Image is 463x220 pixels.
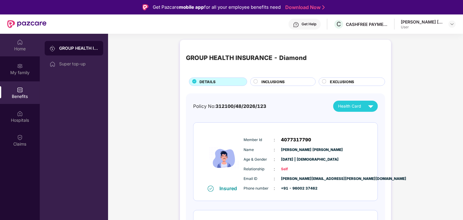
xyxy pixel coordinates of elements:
span: : [274,185,275,192]
span: : [274,156,275,163]
span: EXCLUSIONS [330,79,354,85]
span: Email ID [244,176,274,182]
a: Download Now [285,4,323,11]
div: Insured [220,185,241,191]
div: GROUP HEALTH INSURANCE - Diamond [59,45,98,51]
img: svg+xml;base64,PHN2ZyB3aWR0aD0iMjAiIGhlaWdodD0iMjAiIHZpZXdCb3g9IjAgMCAyMCAyMCIgZmlsbD0ibm9uZSIgeG... [17,63,23,69]
span: DETAILS [200,79,216,85]
span: C [337,20,341,28]
span: Name [244,147,274,153]
img: svg+xml;base64,PHN2ZyBpZD0iSG9zcGl0YWxzIiB4bWxucz0iaHR0cDovL3d3dy53My5vcmcvMjAwMC9zdmciIHdpZHRoPS... [17,111,23,117]
span: : [274,166,275,172]
span: Member Id [244,137,274,143]
span: INCLUSIONS [261,79,285,85]
span: Age & Gender [244,157,274,162]
div: CASHFREE PAYMENTS INDIA PVT. LTD. [346,21,388,27]
span: : [274,137,275,143]
span: Self [281,166,311,172]
img: svg+xml;base64,PHN2ZyBpZD0iSG9tZSIgeG1sbnM9Imh0dHA6Ly93d3cudzMub3JnLzIwMDAvc3ZnIiB3aWR0aD0iMjAiIG... [17,39,23,45]
span: : [274,175,275,182]
div: [PERSON_NAME] [PERSON_NAME] [401,19,443,25]
img: New Pazcare Logo [7,20,46,28]
div: Get Pazcare for all your employee benefits need [153,4,281,11]
div: Get Help [302,22,316,27]
span: [PERSON_NAME][EMAIL_ADDRESS][PERSON_NAME][DOMAIN_NAME] [281,176,311,182]
span: Phone number [244,186,274,191]
span: 4077317790 [281,136,311,143]
img: svg+xml;base64,PHN2ZyB3aWR0aD0iMjAiIGhlaWdodD0iMjAiIHZpZXdCb3g9IjAgMCAyMCAyMCIgZmlsbD0ibm9uZSIgeG... [49,46,56,52]
img: svg+xml;base64,PHN2ZyB4bWxucz0iaHR0cDovL3d3dy53My5vcmcvMjAwMC9zdmciIHZpZXdCb3g9IjAgMCAyNCAyNCIgd2... [366,101,376,112]
img: svg+xml;base64,PHN2ZyBpZD0iSG9tZSIgeG1sbnM9Imh0dHA6Ly93d3cudzMub3JnLzIwMDAvc3ZnIiB3aWR0aD0iMjAiIG... [49,61,56,67]
img: svg+xml;base64,PHN2ZyB4bWxucz0iaHR0cDovL3d3dy53My5vcmcvMjAwMC9zdmciIHdpZHRoPSIxNiIgaGVpZ2h0PSIxNi... [208,186,214,192]
div: User [401,25,443,30]
img: icon [206,132,242,185]
div: Policy No: [193,103,266,110]
strong: mobile app [179,4,204,10]
img: svg+xml;base64,PHN2ZyBpZD0iQ2xhaW0iIHhtbG5zPSJodHRwOi8vd3d3LnczLm9yZy8yMDAwL3N2ZyIgd2lkdGg9IjIwIi... [17,134,23,140]
span: +91 - 96002 37462 [281,186,311,191]
span: [PERSON_NAME] [PERSON_NAME] [281,147,311,153]
div: Super top-up [59,61,98,66]
button: Health Card [333,101,378,112]
img: svg+xml;base64,PHN2ZyBpZD0iSGVscC0zMngzMiIgeG1sbnM9Imh0dHA6Ly93d3cudzMub3JnLzIwMDAvc3ZnIiB3aWR0aD... [293,22,299,28]
span: 312100/48/2026/123 [216,103,266,109]
img: svg+xml;base64,PHN2ZyBpZD0iQmVuZWZpdHMiIHhtbG5zPSJodHRwOi8vd3d3LnczLm9yZy8yMDAwL3N2ZyIgd2lkdGg9Ij... [17,87,23,93]
span: Relationship [244,166,274,172]
img: svg+xml;base64,PHN2ZyBpZD0iRHJvcGRvd24tMzJ4MzIiIHhtbG5zPSJodHRwOi8vd3d3LnczLm9yZy8yMDAwL3N2ZyIgd2... [450,22,455,27]
div: GROUP HEALTH INSURANCE - Diamond [186,53,307,63]
img: Logo [142,4,148,10]
span: : [274,146,275,153]
span: Health Card [338,103,361,109]
img: Stroke [322,4,325,11]
span: [DATE] | [DEMOGRAPHIC_DATA] [281,157,311,162]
